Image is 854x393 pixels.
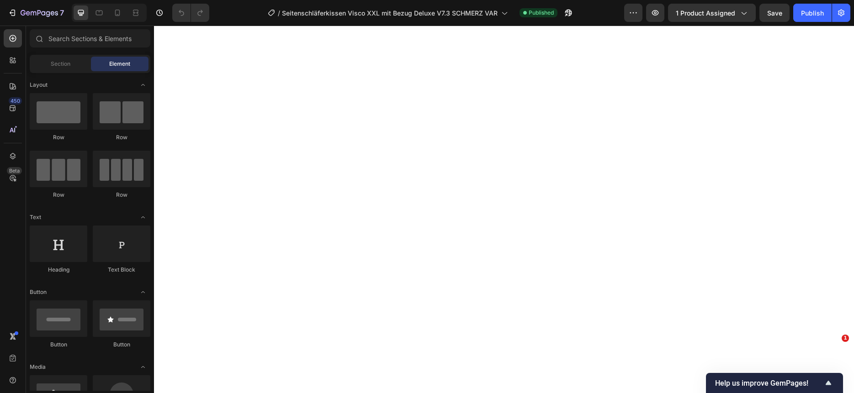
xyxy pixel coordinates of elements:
span: Help us improve GemPages! [715,379,823,388]
span: Published [529,9,554,17]
div: Button [30,341,87,349]
span: Seitenschläferkissen Visco XXL mit Bezug Deluxe V7.3 SCHMERZ VAR [282,8,498,18]
iframe: Intercom live chat [823,348,845,370]
span: Layout [30,81,48,89]
div: Row [30,133,87,141]
div: Undo/Redo [172,4,209,22]
div: Beta [7,167,22,174]
div: 450 [9,97,22,105]
span: / [278,8,280,18]
span: Toggle open [136,285,150,299]
span: Toggle open [136,360,150,374]
span: Save [767,9,782,17]
button: Publish [793,4,832,22]
div: Text Block [93,266,150,274]
iframe: Design area [154,26,854,393]
span: Toggle open [136,210,150,225]
button: 7 [4,4,68,22]
button: Show survey - Help us improve GemPages! [715,377,834,388]
span: Media [30,363,46,371]
span: Section [51,60,70,68]
input: Search Sections & Elements [30,29,150,47]
div: Row [93,191,150,199]
span: Toggle open [136,78,150,92]
div: Heading [30,266,87,274]
span: 1 product assigned [676,8,735,18]
span: Element [109,60,130,68]
span: Button [30,288,47,296]
span: 1 [842,335,849,342]
div: Button [93,341,150,349]
button: Save [759,4,790,22]
div: Row [30,191,87,199]
div: Publish [801,8,824,18]
span: Text [30,213,41,221]
p: 7 [60,7,64,18]
button: 1 product assigned [668,4,756,22]
div: Row [93,133,150,141]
